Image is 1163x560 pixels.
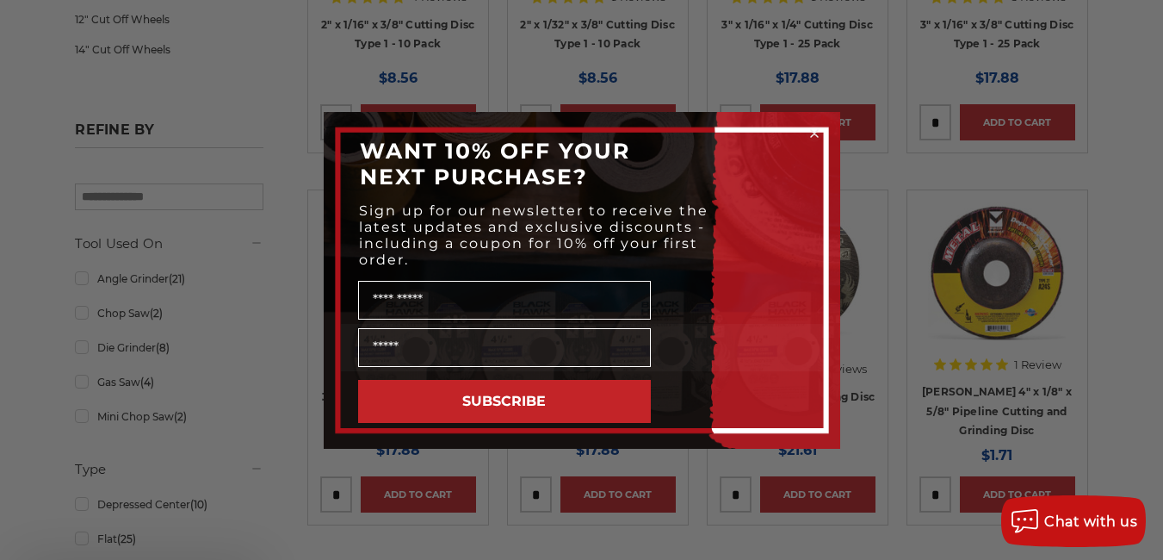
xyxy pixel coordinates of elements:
[806,125,823,142] button: Close dialog
[1001,495,1146,547] button: Chat with us
[358,380,651,423] button: SUBSCRIBE
[1044,513,1137,530] span: Chat with us
[360,138,630,190] span: WANT 10% OFF YOUR NEXT PURCHASE?
[359,202,708,268] span: Sign up for our newsletter to receive the latest updates and exclusive discounts - including a co...
[358,328,651,367] input: Email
